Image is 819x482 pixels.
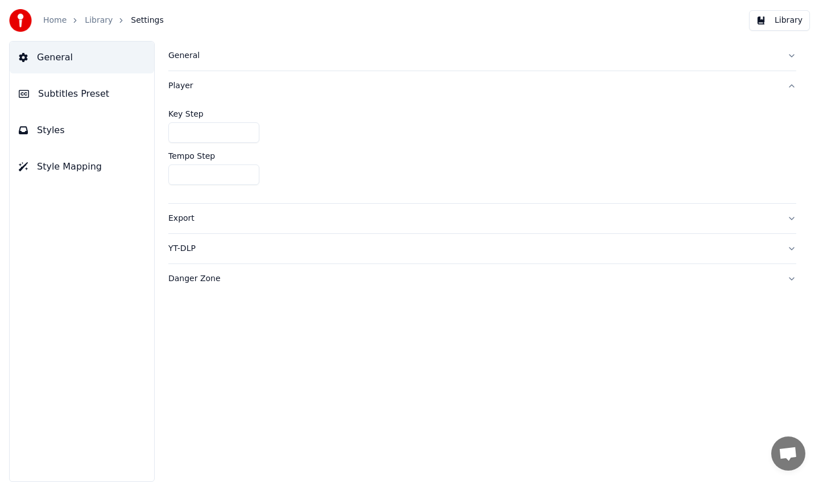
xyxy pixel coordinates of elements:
[38,87,109,101] span: Subtitles Preset
[168,213,778,224] div: Export
[168,234,796,263] button: YT-DLP
[168,50,778,61] div: General
[43,15,67,26] a: Home
[168,243,778,254] div: YT-DLP
[43,15,164,26] nav: breadcrumb
[749,10,810,31] button: Library
[37,160,102,174] span: Style Mapping
[168,110,204,118] label: Key Step
[168,264,796,294] button: Danger Zone
[168,41,796,71] button: General
[37,51,73,64] span: General
[168,101,796,203] div: Player
[37,123,65,137] span: Styles
[168,152,215,160] label: Tempo Step
[10,42,154,73] button: General
[9,9,32,32] img: youka
[771,436,805,471] a: 채팅 열기
[168,80,778,92] div: Player
[168,204,796,233] button: Export
[131,15,163,26] span: Settings
[168,71,796,101] button: Player
[10,114,154,146] button: Styles
[10,78,154,110] button: Subtitles Preset
[10,151,154,183] button: Style Mapping
[85,15,113,26] a: Library
[168,273,778,285] div: Danger Zone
